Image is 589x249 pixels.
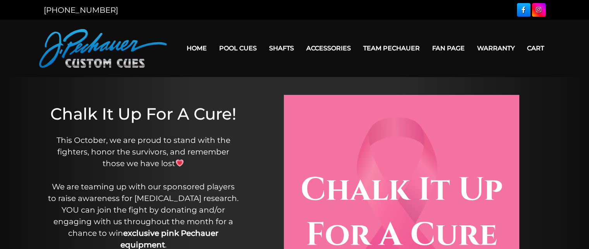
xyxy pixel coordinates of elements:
h1: Chalk It Up For A Cure! [48,104,239,124]
a: Pool Cues [213,38,263,58]
a: Shafts [263,38,300,58]
a: Fan Page [426,38,471,58]
a: Cart [521,38,550,58]
img: 💗 [176,159,184,167]
a: Home [180,38,213,58]
a: [PHONE_NUMBER] [44,5,118,15]
a: Warranty [471,38,521,58]
a: Team Pechauer [357,38,426,58]
img: Pechauer Custom Cues [39,29,167,68]
a: Accessories [300,38,357,58]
